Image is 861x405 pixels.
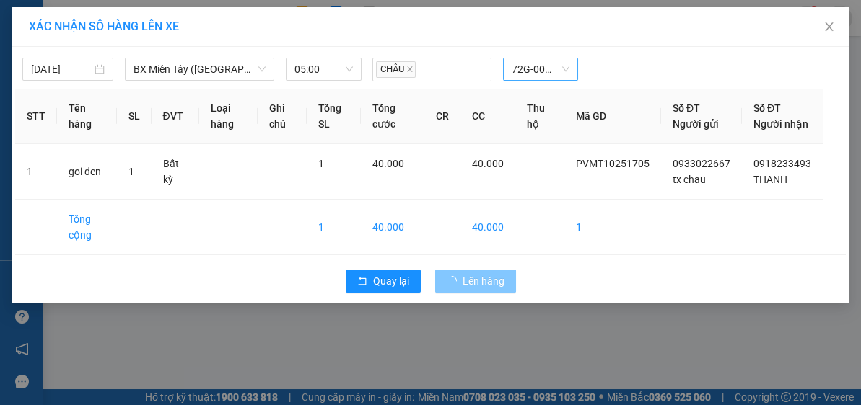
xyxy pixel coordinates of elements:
span: 1 [318,158,324,169]
span: 05:00 [294,58,354,80]
button: Close [809,7,849,48]
th: Tổng SL [307,89,360,144]
span: loading [447,276,463,286]
td: Tổng cộng [57,200,117,255]
span: close [406,66,414,73]
td: 1 [15,144,57,200]
th: CC [460,89,515,144]
span: BX Miền Tây (Hàng Ngoài) [134,58,266,80]
span: 40.000 [472,158,504,169]
span: XÁC NHẬN SỐ HÀNG LÊN XE [29,19,179,33]
span: Người gửi [673,118,719,130]
span: CHÂU [376,61,416,78]
th: Tổng cước [361,89,425,144]
span: 0933022667 [673,158,730,169]
span: Người nhận [753,118,808,130]
span: Lên hàng [463,273,504,289]
td: goi den [57,144,117,200]
span: THANH [753,174,787,185]
td: Bất kỳ [152,144,199,200]
span: Quay lại [373,273,409,289]
span: 72G-005.31 [512,58,569,80]
span: rollback [357,276,367,288]
span: 1 [128,166,134,177]
td: 40.000 [361,200,425,255]
th: CR [424,89,460,144]
th: Thu hộ [515,89,564,144]
th: Mã GD [564,89,661,144]
span: down [258,65,266,74]
button: rollbackQuay lại [346,270,421,293]
th: Loại hàng [199,89,258,144]
td: 1 [307,200,360,255]
span: tx chau [673,174,706,185]
span: close [823,21,835,32]
span: Số ĐT [673,102,700,114]
span: PVMT10251705 [576,158,650,169]
th: Tên hàng [57,89,117,144]
th: STT [15,89,57,144]
th: ĐVT [152,89,199,144]
input: 14/10/2025 [31,61,92,77]
td: 40.000 [460,200,515,255]
button: Lên hàng [435,270,516,293]
span: Số ĐT [753,102,781,114]
th: Ghi chú [258,89,307,144]
span: 40.000 [372,158,404,169]
span: 0918233493 [753,158,811,169]
th: SL [117,89,152,144]
td: 1 [564,200,661,255]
